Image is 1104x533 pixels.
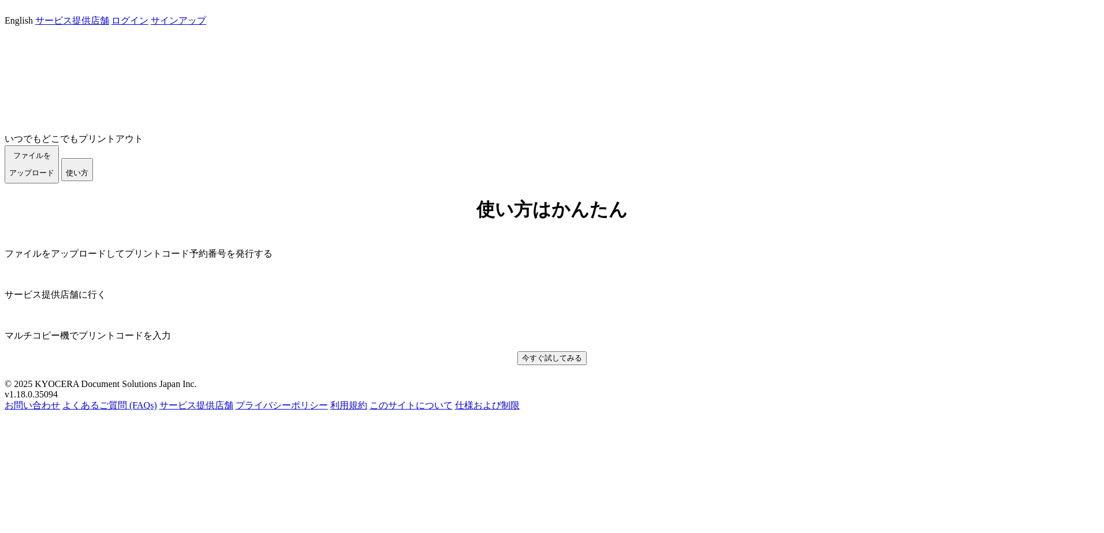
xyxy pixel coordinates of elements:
[517,351,587,365] button: 今すぐ試してみる
[5,400,60,410] a: お問い合わせ
[5,145,59,183] button: ファイルを​​アップロード
[236,400,328,410] a: プライバシーポリシー
[35,16,109,25] a: サービス提供店舗
[5,16,33,25] a: English
[370,400,453,410] a: このサイトについて
[111,16,148,25] a: ログイン
[5,248,1099,260] p: ファイルをアップロードしてプリントコード予約番号を発行する
[5,330,1099,342] p: マルチコピー機でプリントコードを入力
[330,400,367,410] a: 利用規約
[5,379,197,389] span: © 2025 KYOCERA Document Solutions Japan Inc.
[151,16,206,25] a: サインアップ
[62,400,157,410] a: よくあるご質問 (FAQs)
[61,158,93,181] button: 使い方
[455,400,520,410] a: 仕様および制限
[5,197,1099,223] h1: 使い方はかんたん
[5,389,58,399] span: v1.18.0.35094
[5,134,143,144] a: いつでもどこでもプリントアウト
[159,400,233,410] a: サービス提供店舗
[9,151,54,177] span: ファイルを ​​アップロード
[5,289,1099,301] p: サービス提供店舗に行く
